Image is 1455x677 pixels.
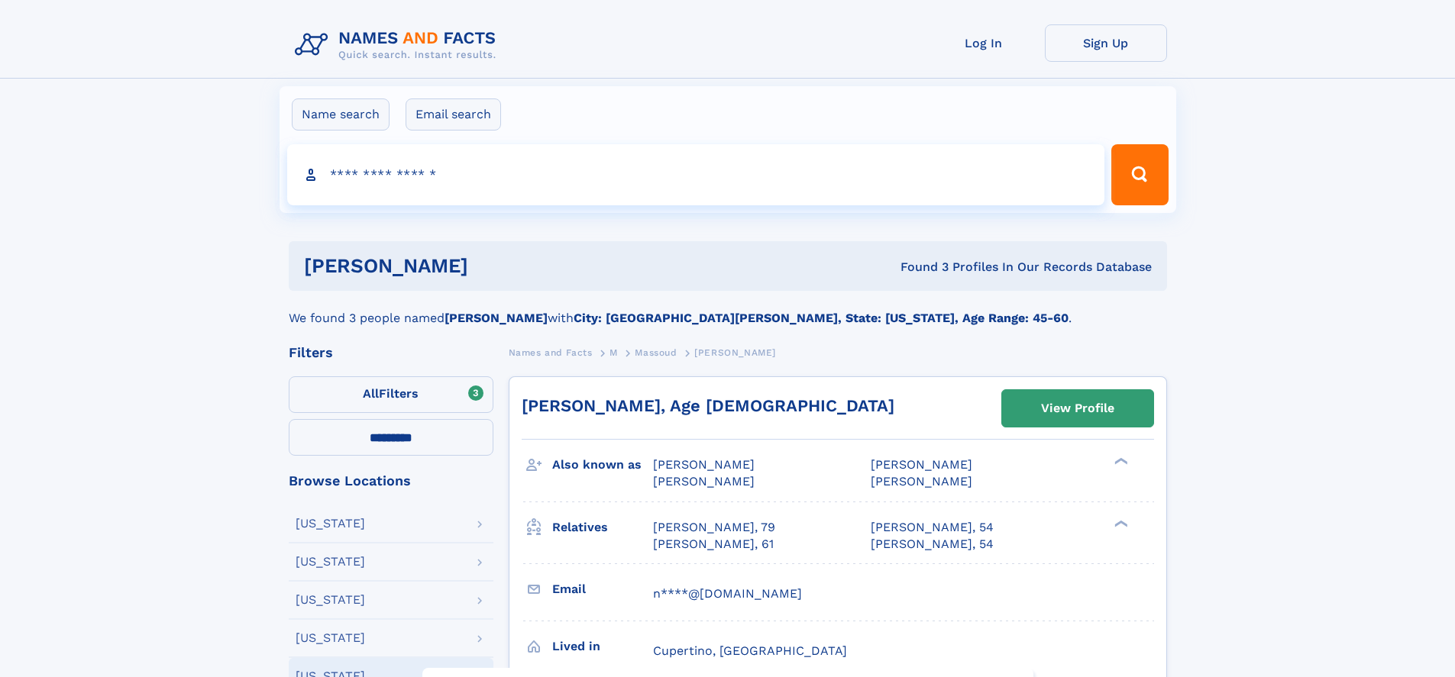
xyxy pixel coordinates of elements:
div: View Profile [1041,391,1114,426]
span: [PERSON_NAME] [871,474,972,488]
span: M [609,347,618,358]
div: We found 3 people named with . [289,291,1167,327]
span: [PERSON_NAME] [871,457,972,472]
a: [PERSON_NAME], 54 [871,519,994,536]
label: Email search [406,98,501,131]
label: Name search [292,98,390,131]
h3: Email [552,576,653,602]
div: Browse Locations [289,474,493,488]
b: City: [GEOGRAPHIC_DATA][PERSON_NAME], State: [US_STATE], Age Range: 45-60 [574,311,1069,325]
div: ❯ [1111,518,1129,528]
a: [PERSON_NAME], Age [DEMOGRAPHIC_DATA] [522,396,894,415]
a: View Profile [1002,390,1153,427]
h3: Relatives [552,514,653,540]
a: [PERSON_NAME], 54 [871,536,994,553]
div: [US_STATE] [296,594,365,606]
h3: Lived in [552,633,653,659]
span: Massoud [635,347,677,358]
span: [PERSON_NAME] [653,474,755,488]
a: M [609,343,618,362]
h1: [PERSON_NAME] [304,256,684,276]
label: Filters [289,376,493,413]
span: Cupertino, [GEOGRAPHIC_DATA] [653,643,847,658]
span: [PERSON_NAME] [653,457,755,472]
div: Filters [289,346,493,359]
div: [US_STATE] [296,632,365,644]
a: Sign Up [1045,24,1167,62]
div: ❯ [1111,456,1129,466]
div: Found 3 Profiles In Our Records Database [684,259,1152,276]
input: search input [287,144,1105,205]
b: [PERSON_NAME] [445,311,548,325]
h3: Also known as [552,452,653,478]
a: [PERSON_NAME], 61 [653,536,774,553]
div: [US_STATE] [296,556,365,568]
span: [PERSON_NAME] [694,347,776,358]
button: Search Button [1111,144,1168,205]
a: [PERSON_NAME], 79 [653,519,775,536]
a: Massoud [635,343,677,362]
a: Log In [923,24,1045,62]
a: Names and Facts [509,343,593,362]
span: All [363,386,379,401]
img: Logo Names and Facts [289,24,509,66]
div: [US_STATE] [296,517,365,530]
